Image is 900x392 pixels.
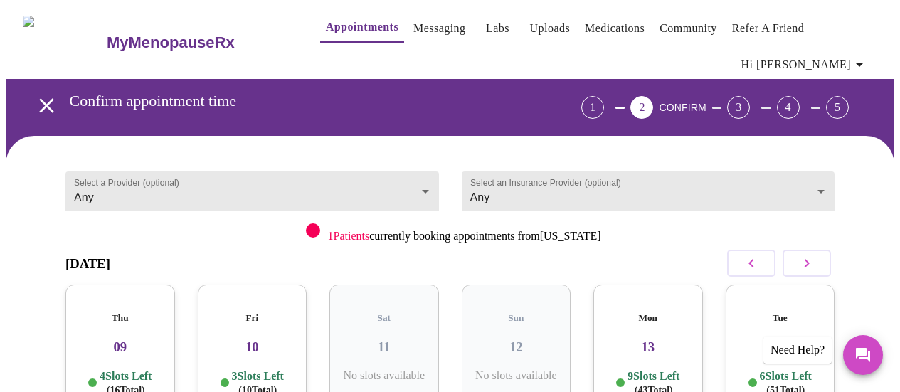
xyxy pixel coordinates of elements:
button: Messages [843,335,883,375]
h3: 11 [341,339,428,355]
button: open drawer [26,85,68,127]
h5: Mon [605,312,692,324]
div: Need Help? [763,337,832,364]
button: Community [654,14,723,43]
button: Messaging [408,14,471,43]
span: 1 Patients [327,230,369,242]
h5: Fri [209,312,296,324]
div: Any [462,171,835,211]
h3: 09 [77,339,164,355]
img: MyMenopauseRx Logo [23,16,105,69]
h5: Thu [77,312,164,324]
a: MyMenopauseRx [105,18,291,68]
a: Medications [585,18,645,38]
div: 5 [826,96,849,119]
div: 4 [777,96,800,119]
div: Any [65,171,439,211]
h5: Sun [473,312,560,324]
button: Appointments [320,13,404,43]
span: CONFIRM [659,102,706,113]
a: Appointments [326,17,398,37]
div: 3 [727,96,750,119]
h3: 14 [737,339,824,355]
h3: [DATE] [65,256,110,272]
div: 2 [630,96,653,119]
h5: Sat [341,312,428,324]
a: Community [660,18,717,38]
p: No slots available [473,369,560,382]
p: currently booking appointments from [US_STATE] [327,230,600,243]
h5: Tue [737,312,824,324]
h3: 10 [209,339,296,355]
button: Uploads [524,14,576,43]
p: No slots available [341,369,428,382]
span: Hi [PERSON_NAME] [741,55,868,75]
a: Uploads [530,18,571,38]
div: 1 [581,96,604,119]
h3: 12 [473,339,560,355]
a: Labs [486,18,509,38]
button: Labs [475,14,521,43]
button: Refer a Friend [726,14,810,43]
h3: Confirm appointment time [70,92,502,110]
h3: 13 [605,339,692,355]
a: Messaging [413,18,465,38]
a: Refer a Friend [732,18,805,38]
button: Hi [PERSON_NAME] [736,51,874,79]
h3: MyMenopauseRx [107,33,235,52]
button: Medications [579,14,650,43]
